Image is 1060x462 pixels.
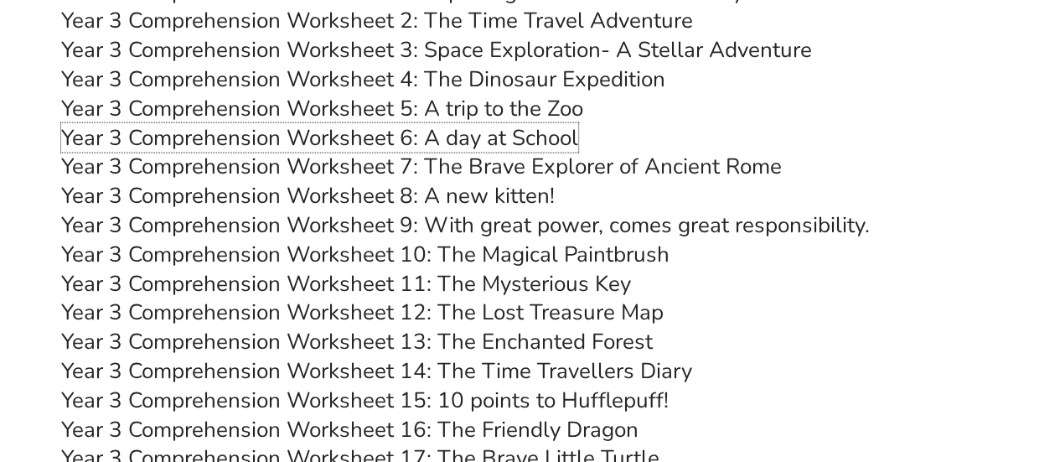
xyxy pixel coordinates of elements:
a: Year 3 Comprehension Worksheet 2: The Time Travel Adventure [61,6,693,35]
a: Year 3 Comprehension Worksheet 12: The Lost Treasure Map [61,298,664,327]
a: Year 3 Comprehension Worksheet 10: The Magical Paintbrush [61,240,670,269]
a: Year 3 Comprehension Worksheet 6: A day at School [61,123,578,153]
a: Year 3 Comprehension Worksheet 3: Space Exploration- A Stellar Adventure [61,35,812,65]
a: Year 3 Comprehension Worksheet 14: The Time Travellers Diary [61,356,692,386]
a: Year 3 Comprehension Worksheet 5: A trip to the Zoo [61,94,583,123]
a: Year 3 Comprehension Worksheet 9: With great power, comes great responsibility. [61,210,870,240]
a: Year 3 Comprehension Worksheet 8: A new kitten! [61,181,555,210]
a: Year 3 Comprehension Worksheet 16: The Friendly Dragon [61,415,639,444]
a: Year 3 Comprehension Worksheet 13: The Enchanted Forest [61,327,653,356]
a: Year 3 Comprehension Worksheet 15: 10 points to Hufflepuff! [61,386,669,415]
a: Year 3 Comprehension Worksheet 7: The Brave Explorer of Ancient Rome [61,152,782,181]
a: Year 3 Comprehension Worksheet 11: The Mysterious Key [61,269,631,298]
iframe: Chat Widget [781,273,1060,462]
a: Year 3 Comprehension Worksheet 4: The Dinosaur Expedition [61,65,665,94]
